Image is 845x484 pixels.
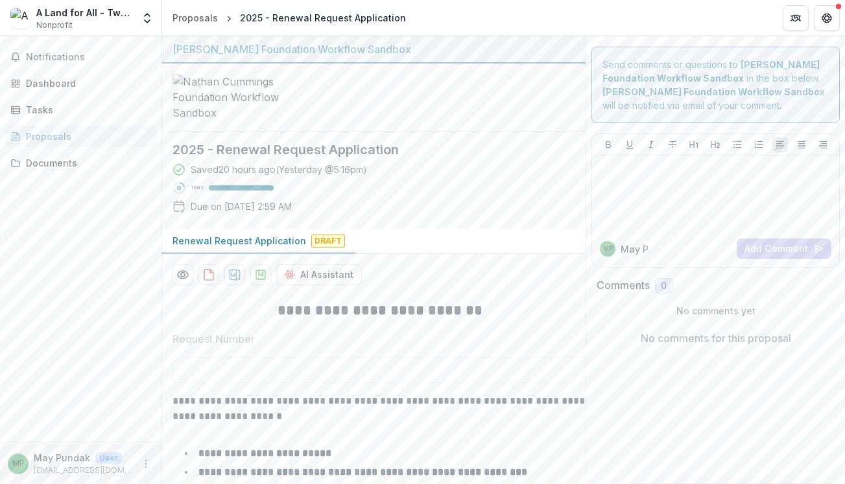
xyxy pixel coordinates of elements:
[36,19,73,31] span: Nonprofit
[173,11,218,25] div: Proposals
[751,137,767,152] button: Ordered List
[138,456,154,472] button: More
[815,137,831,152] button: Align Right
[26,103,146,117] div: Tasks
[601,137,616,152] button: Bold
[708,137,723,152] button: Heading 2
[5,47,156,67] button: Notifications
[173,234,306,248] p: Renewal Request Application
[167,8,223,27] a: Proposals
[173,331,255,347] p: Request Number
[5,99,156,121] a: Tasks
[661,281,667,292] span: 0
[12,459,25,468] div: May Pundak
[643,137,659,152] button: Italicize
[603,246,613,252] div: May Pundak
[622,137,637,152] button: Underline
[794,137,809,152] button: Align Center
[276,264,362,285] button: AI Assistant
[311,235,345,248] span: Draft
[26,76,146,90] div: Dashboard
[591,47,840,123] div: Send comments or questions to in the box below. will be notified via email of your comment.
[250,264,271,285] button: download-proposal
[783,5,809,31] button: Partners
[597,279,650,292] h2: Comments
[686,137,702,152] button: Heading 1
[167,8,411,27] nav: breadcrumb
[191,183,204,192] p: 100 %
[737,238,831,259] button: Add Comment
[95,452,122,464] p: User
[173,74,302,121] img: Nathan Cummings Foundation Workflow Sandbox
[191,163,367,176] div: Saved 20 hours ago ( Yesterday @ 5:16pm )
[198,264,219,285] button: download-proposal
[173,264,193,285] button: Preview b6b475b4-592e-4a86-b06e-fbb31a9c434e-0.pdf
[814,5,840,31] button: Get Help
[621,242,649,256] p: May P
[10,8,31,29] img: A Land for All - Two States One Homeland
[191,200,292,213] p: Due on [DATE] 2:59 AM
[34,451,90,465] p: May Pundak
[173,142,554,157] h2: 2025 - Renewal Request Application
[224,264,245,285] button: download-proposal
[173,41,575,57] div: [PERSON_NAME] Foundation Workflow Sandbox
[26,52,151,63] span: Notifications
[34,465,133,476] p: [EMAIL_ADDRESS][DOMAIN_NAME]
[641,330,791,346] p: No comments for this proposal
[597,304,835,317] p: No comments yet
[36,6,133,19] div: A Land for All - Two States One Homeland
[240,11,406,25] div: 2025 - Renewal Request Application
[772,137,788,152] button: Align Left
[138,5,156,31] button: Open entity switcher
[26,130,146,143] div: Proposals
[26,156,146,170] div: Documents
[665,137,680,152] button: Strike
[602,86,825,97] strong: [PERSON_NAME] Foundation Workflow Sandbox
[730,137,745,152] button: Bullet List
[5,126,156,147] a: Proposals
[5,152,156,174] a: Documents
[5,73,156,94] a: Dashboard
